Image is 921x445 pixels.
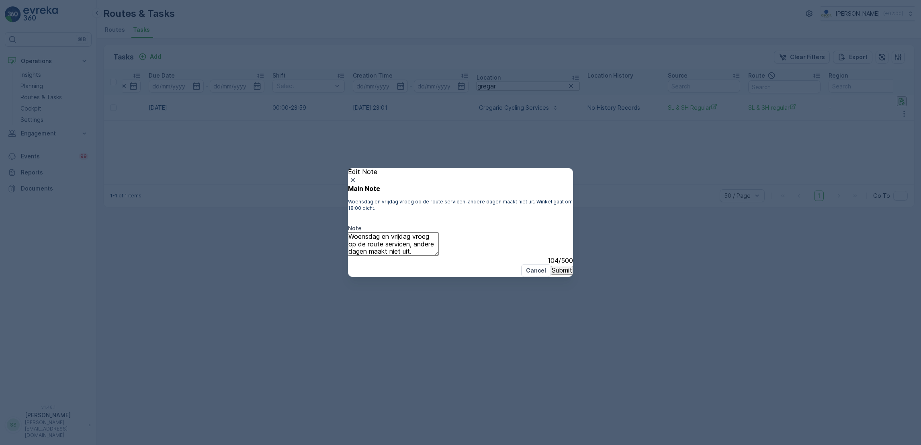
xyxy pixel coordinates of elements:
h4: Main Note [348,185,573,192]
label: Note [348,225,362,232]
p: Woensdag en vrijdag vroeg op de route servicen, andere dagen maakt niet uit. Winkel gaat om 18:00... [348,199,573,211]
button: Submit [551,266,573,275]
textarea: Woensdag en vrijdag vroeg op de route servicen, andere dagen maakt niet uit. Winkel gaat om 18:00... [348,232,439,255]
p: Cancel [526,267,546,275]
p: Submit [552,267,572,274]
p: 104 / 500 [548,257,573,264]
button: Cancel [521,264,551,277]
p: Edit Note [348,168,573,175]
